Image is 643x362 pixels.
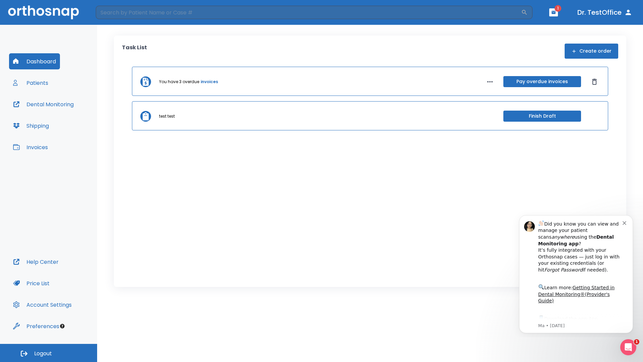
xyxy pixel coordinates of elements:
[565,44,618,59] button: Create order
[503,76,581,87] button: Pay overdue invoices
[634,339,639,345] span: 1
[9,275,54,291] button: Price List
[9,75,52,91] button: Patients
[9,118,53,134] button: Shipping
[59,323,65,329] div: Tooltip anchor
[9,297,76,313] button: Account Settings
[96,6,521,19] input: Search by Patient Name or Case #
[114,10,119,16] button: Dismiss notification
[9,318,63,334] button: Preferences
[8,5,79,19] img: Orthosnap
[575,6,635,18] button: Dr. TestOffice
[29,107,89,119] a: App Store
[122,44,147,59] p: Task List
[159,113,175,119] p: test test
[29,105,114,139] div: Download the app: | ​ Let us know if you need help getting started!
[34,350,52,357] span: Logout
[589,76,600,87] button: Dismiss
[9,96,78,112] button: Dental Monitoring
[555,5,561,12] span: 1
[503,111,581,122] button: Finish Draft
[509,209,643,337] iframe: Intercom notifications message
[201,79,218,85] a: invoices
[620,339,636,355] iframe: Intercom live chat
[9,139,52,155] button: Invoices
[9,254,63,270] button: Help Center
[159,79,199,85] p: You have 3 overdue
[9,53,60,69] button: Dashboard
[29,114,114,120] p: Message from Ma, sent 8w ago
